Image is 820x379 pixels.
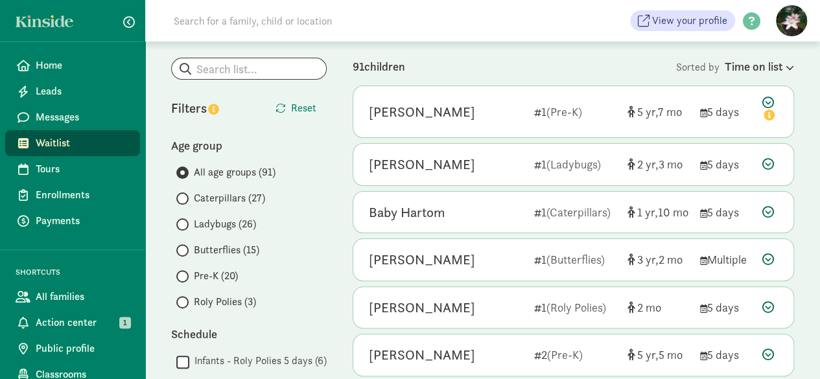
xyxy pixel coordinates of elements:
[755,317,820,379] iframe: Chat Widget
[546,104,582,119] span: (Pre-K)
[194,165,275,180] span: All age groups (91)
[659,157,683,172] span: 3
[700,251,752,268] div: Multiple
[627,155,690,173] div: [object Object]
[725,58,794,75] div: Time on list
[534,203,617,221] div: 1
[534,251,617,268] div: 1
[369,297,475,318] div: Levi Jameson
[547,347,583,362] span: (Pre-K)
[534,299,617,316] div: 1
[534,155,617,173] div: 1
[36,187,130,203] span: Enrollments
[637,104,658,119] span: 5
[627,346,690,363] div: [object Object]
[637,300,661,315] span: 2
[5,78,140,104] a: Leads
[534,346,617,363] div: 2
[194,190,265,206] span: Caterpillars (27)
[546,157,601,172] span: (Ladybugs)
[676,58,794,75] div: Sorted by
[166,8,530,34] input: Search for a family, child or location
[5,104,140,130] a: Messages
[700,103,752,121] div: 5 days
[5,130,140,156] a: Waitlist
[637,252,659,267] span: 3
[171,325,327,343] div: Schedule
[36,135,130,151] span: Waitlist
[265,95,327,121] button: Reset
[353,58,676,75] div: 91 children
[5,52,140,78] a: Home
[36,109,130,125] span: Messages
[369,102,475,122] div: Ayush Vibins
[658,104,682,119] span: 7
[36,161,130,177] span: Tours
[659,347,683,362] span: 5
[194,294,256,310] span: Roly Polies (3)
[369,202,445,223] div: Baby Hartom
[546,252,605,267] span: (Butterflies)
[291,100,316,116] span: Reset
[5,182,140,208] a: Enrollments
[36,315,130,330] span: Action center
[630,10,735,31] a: View your profile
[658,205,688,220] span: 10
[189,353,327,369] label: Infants - Roly Polies 5 days (6)
[36,213,130,229] span: Payments
[652,13,727,29] span: View your profile
[36,341,130,356] span: Public profile
[627,299,690,316] div: [object Object]
[171,137,327,154] div: Age group
[369,249,475,270] div: Olivia Fabian
[36,289,130,304] span: All families
[627,251,690,268] div: [object Object]
[5,336,140,362] a: Public profile
[369,154,475,175] div: Marigold Hoel
[546,205,611,220] span: (Caterpillars)
[637,205,658,220] span: 1
[5,310,140,336] a: Action center 1
[194,242,259,258] span: Butterflies (15)
[700,346,752,363] div: 5 days
[5,284,140,310] a: All families
[627,103,690,121] div: [object Object]
[36,84,130,99] span: Leads
[172,58,326,79] input: Search list...
[171,98,249,118] div: Filters
[700,155,752,173] div: 5 days
[546,300,606,315] span: (Roly Polies)
[194,216,256,232] span: Ladybugs (26)
[700,299,752,316] div: 5 days
[194,268,238,284] span: Pre-K (20)
[637,157,659,172] span: 2
[369,345,475,365] div: Emma Engfeldt
[5,208,140,234] a: Payments
[700,203,752,221] div: 5 days
[659,252,683,267] span: 2
[637,347,659,362] span: 5
[627,203,690,221] div: [object Object]
[36,58,130,73] span: Home
[534,103,617,121] div: 1
[5,156,140,182] a: Tours
[119,317,131,328] span: 1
